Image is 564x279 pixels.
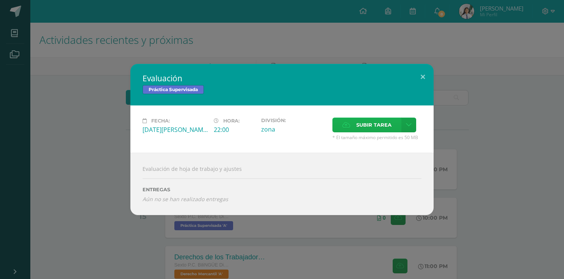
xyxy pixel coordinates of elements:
[151,118,170,124] span: Fecha:
[143,126,208,134] div: [DATE][PERSON_NAME]
[130,153,434,215] div: Evaluación de hoja de trabajo y ajustes
[261,118,326,123] label: División:
[261,125,326,133] div: zona
[143,195,421,203] i: Aún no se han realizado entregas
[332,134,421,141] span: * El tamaño máximo permitido es 50 MB
[143,73,421,84] h2: Evaluación
[412,64,434,90] button: Close (Esc)
[223,118,240,124] span: Hora:
[143,187,421,192] label: ENTREGAS
[356,118,392,132] span: Subir tarea
[214,126,255,134] div: 22:00
[143,85,204,94] span: Práctica Supervisada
